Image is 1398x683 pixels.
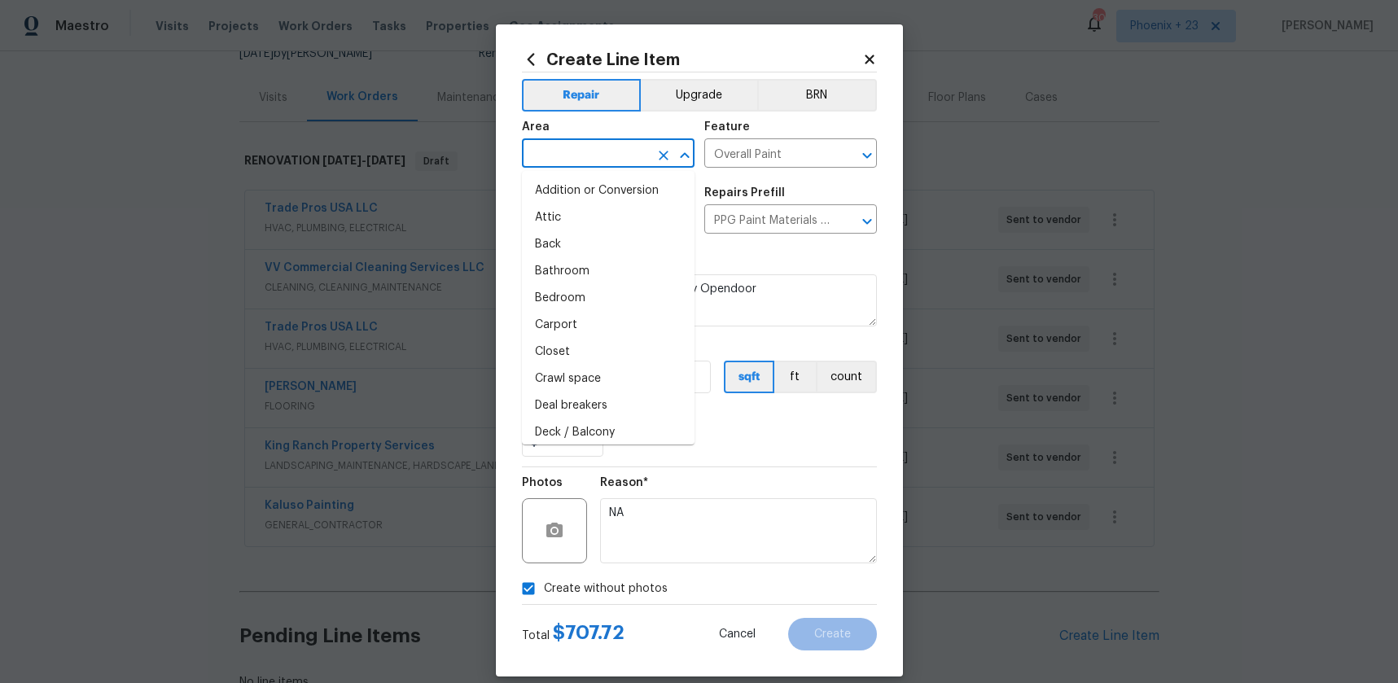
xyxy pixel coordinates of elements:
[788,618,877,650] button: Create
[774,361,816,393] button: ft
[522,204,695,231] li: Attic
[856,144,879,167] button: Open
[522,285,695,312] li: Bedroom
[724,361,774,393] button: sqft
[856,210,879,233] button: Open
[814,628,851,641] span: Create
[719,628,756,641] span: Cancel
[522,258,695,285] li: Bathroom
[600,477,648,488] h5: Reason*
[522,312,695,339] li: Carport
[704,187,785,199] h5: Repairs Prefill
[522,339,695,366] li: Closet
[641,79,757,112] button: Upgrade
[522,177,695,204] li: Addition or Conversion
[522,419,695,446] li: Deck / Balcony
[673,144,696,167] button: Close
[544,580,668,598] span: Create without photos
[522,231,695,258] li: Back
[652,144,675,167] button: Clear
[704,121,750,133] h5: Feature
[816,361,877,393] button: count
[522,366,695,392] li: Crawl space
[522,392,695,419] li: Deal breakers
[553,623,624,642] span: $ 707.72
[522,121,550,133] h5: Area
[522,477,563,488] h5: Photos
[600,498,877,563] textarea: NA
[522,79,642,112] button: Repair
[757,79,877,112] button: BRN
[522,50,862,68] h2: Create Line Item
[693,618,782,650] button: Cancel
[522,274,877,326] textarea: PPG Paint Materials ordered by Opendoor
[522,624,624,644] div: Total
